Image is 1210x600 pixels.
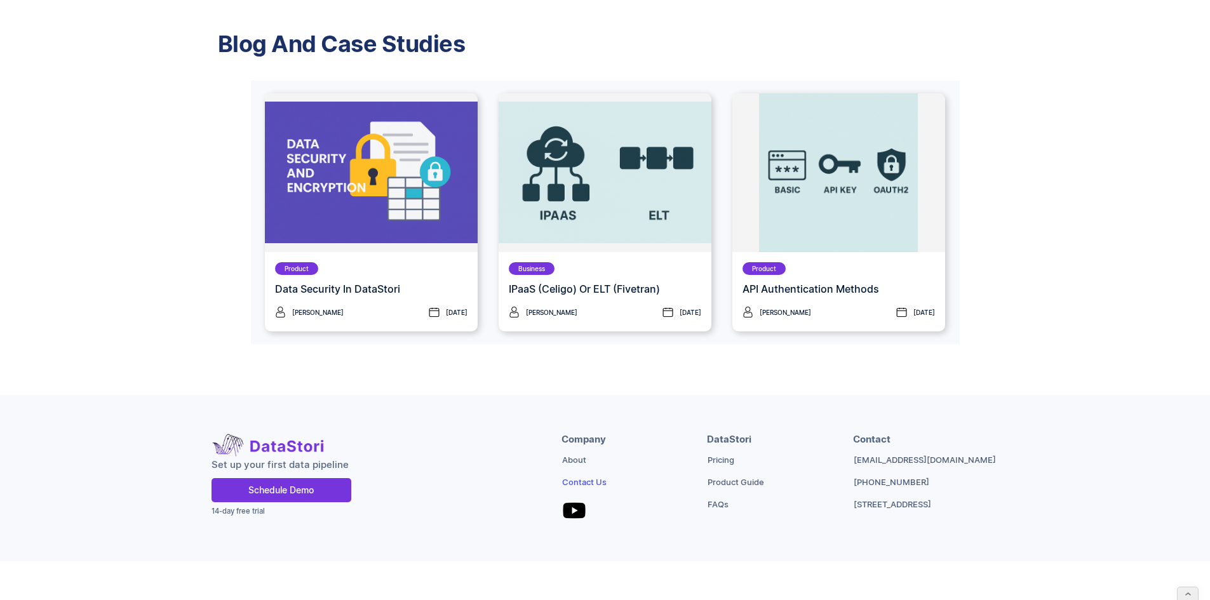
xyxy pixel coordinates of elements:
[561,433,708,453] div: Company
[913,306,935,319] div: [DATE]
[854,453,996,466] a: [EMAIL_ADDRESS][DOMAIN_NAME]
[518,262,545,275] div: Business
[499,93,711,331] a: BusinessiPaaS (Celigo) or ELT (Fivetran)[PERSON_NAME][DATE]
[708,476,764,488] a: Product Guide
[760,306,811,319] div: [PERSON_NAME]
[218,32,993,55] h3: Blog And Case Studies
[707,433,853,453] div: DataStori
[446,306,467,319] div: [DATE]
[526,306,577,319] div: [PERSON_NAME]
[212,478,351,502] a: Schedule Demo
[708,498,729,510] a: FAQs
[212,458,536,471] strong: Set up your first data pipeline
[509,281,660,297] h3: iPaaS (Celigo) or ELT (Fivetran)
[743,281,879,297] h3: API Authentication methods
[212,433,326,458] img: logo
[275,281,400,297] h3: Data security in DataStori
[854,498,931,510] a: [STREET_ADDRESS]
[285,262,309,275] div: Product
[853,433,999,453] div: Contact
[562,476,607,488] a: Contact Us
[732,93,945,331] a: ProductAPI Authentication methods[PERSON_NAME][DATE]
[752,262,776,275] div: Product
[562,453,586,466] a: About
[708,453,734,466] a: Pricing
[265,93,478,331] a: ProductData security in DataStori[PERSON_NAME][DATE]
[292,306,344,319] div: [PERSON_NAME]
[854,476,929,488] a: [PHONE_NUMBER]
[680,306,701,319] div: [DATE]
[212,507,265,516] sub: 14-day free trial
